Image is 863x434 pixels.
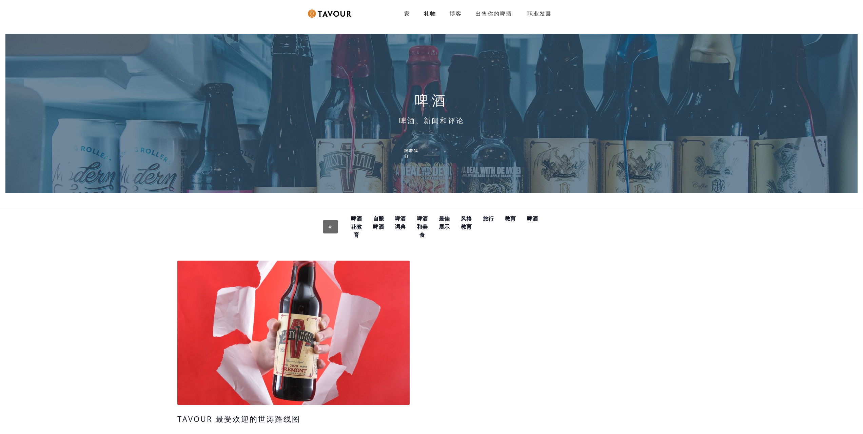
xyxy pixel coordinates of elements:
font: 啤酒 [415,91,449,109]
font: 啤酒、新闻和评论 [399,116,464,125]
a: 啤酒和美食 [417,215,428,239]
font: 博客 [450,10,462,17]
a: 风格教育 [461,215,472,230]
font: 出售你的啤酒 [475,10,512,17]
a: 旅行 [483,215,494,222]
a: 教育 [505,215,516,222]
a: 自酿啤酒 [373,215,384,230]
a: 啤酒 [527,215,538,222]
a: 出售你的啤酒 [469,7,519,20]
a: 博客 [443,7,469,20]
a: 啤酒花教育 [351,215,362,239]
a: 啤酒词典 [395,215,406,230]
a: 家 [397,7,417,20]
a: 职业发展 [519,4,557,23]
font: Tavour 最受欢迎的世涛路线图 [177,414,300,424]
font: 家 [404,10,410,17]
a: 礼物 [417,7,443,20]
a: 家 [323,220,338,233]
a: 最佳展示 [439,215,450,230]
font: 礼物 [424,10,436,17]
font: 家 [329,225,333,229]
font: 职业发展 [527,10,552,17]
font: 跟着我们 [404,148,418,158]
